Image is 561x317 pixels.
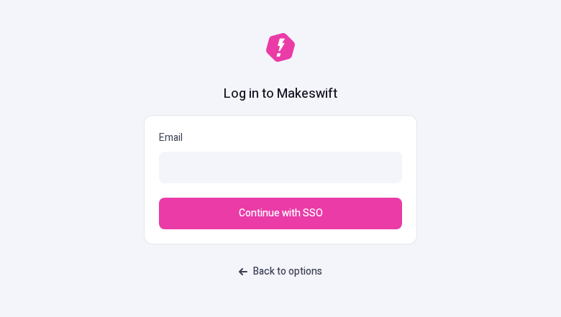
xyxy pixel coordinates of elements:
p: Email [159,130,402,146]
a: Back to options [230,259,331,285]
input: Email [159,152,402,183]
button: Continue with SSO [159,198,402,229]
span: Continue with SSO [239,206,323,221]
h1: Log in to Makeswift [224,85,337,104]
